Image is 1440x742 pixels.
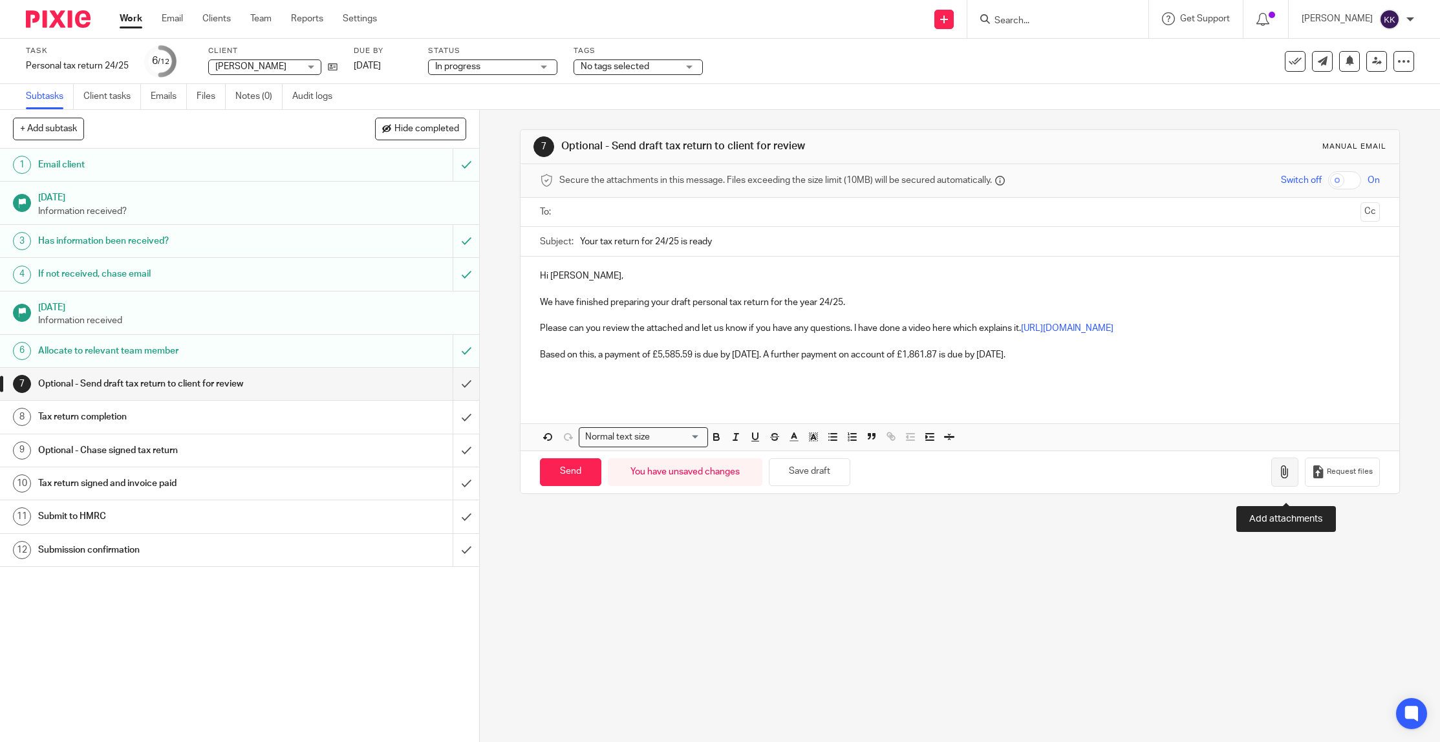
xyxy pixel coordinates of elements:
[38,205,467,218] p: Information received?
[561,140,987,153] h1: Optional - Send draft tax return to client for review
[151,84,187,109] a: Emails
[579,427,708,447] div: Search for option
[38,155,306,175] h1: Email client
[13,232,31,250] div: 3
[540,235,574,248] label: Subject:
[235,84,283,109] a: Notes (0)
[1305,458,1380,487] button: Request files
[993,16,1110,27] input: Search
[13,541,31,559] div: 12
[291,12,323,25] a: Reports
[1368,174,1380,187] span: On
[574,46,703,56] label: Tags
[540,270,1380,282] p: Hi [PERSON_NAME],
[26,59,129,72] div: Personal tax return 24/25
[540,296,1380,309] p: We have finished preparing your draft personal tax return for the year 24/25.
[26,10,91,28] img: Pixie
[38,341,306,361] h1: Allocate to relevant team member
[13,408,31,426] div: 8
[38,441,306,460] h1: Optional - Chase signed tax return
[533,136,554,157] div: 7
[162,12,183,25] a: Email
[13,507,31,525] div: 11
[38,188,467,204] h1: [DATE]
[38,314,467,327] p: Information received
[38,540,306,560] h1: Submission confirmation
[13,156,31,174] div: 1
[197,84,226,109] a: Files
[428,46,557,56] label: Status
[38,374,306,394] h1: Optional - Send draft tax return to client for review
[375,118,466,140] button: Hide completed
[435,62,480,71] span: In progress
[540,206,554,218] label: To:
[582,430,652,444] span: Normal text size
[38,231,306,251] h1: Has information been received?
[38,264,306,284] h1: If not received, chase email
[13,118,84,140] button: + Add subtask
[13,266,31,284] div: 4
[1302,12,1373,25] p: [PERSON_NAME]
[250,12,272,25] a: Team
[654,430,700,444] input: Search for option
[581,62,649,71] span: No tags selected
[13,342,31,360] div: 6
[38,298,467,314] h1: [DATE]
[354,61,381,70] span: [DATE]
[608,458,762,486] div: You have unsaved changes
[769,458,850,486] button: Save draft
[1021,324,1113,333] a: [URL][DOMAIN_NAME]
[1180,14,1230,23] span: Get Support
[354,46,412,56] label: Due by
[202,12,231,25] a: Clients
[1379,9,1400,30] img: svg%3E
[13,474,31,493] div: 10
[83,84,141,109] a: Client tasks
[559,174,992,187] span: Secure the attachments in this message. Files exceeding the size limit (10MB) will be secured aut...
[26,46,129,56] label: Task
[540,322,1380,335] p: Please can you review the attached and let us know if you have any questions. I have done a video...
[343,12,377,25] a: Settings
[26,84,74,109] a: Subtasks
[152,54,169,69] div: 6
[13,375,31,393] div: 7
[394,124,459,134] span: Hide completed
[540,458,601,486] input: Send
[540,348,1380,361] p: Based on this, a payment of £5,585.59 is due by [DATE]. A further payment on account of £1,861.87...
[13,441,31,460] div: 9
[1281,174,1322,187] span: Switch off
[38,407,306,427] h1: Tax return completion
[38,507,306,526] h1: Submit to HMRC
[1327,467,1373,477] span: Request files
[292,84,342,109] a: Audit logs
[158,58,169,65] small: /12
[1322,142,1386,152] div: Manual email
[1360,202,1380,222] button: Cc
[208,46,338,56] label: Client
[215,62,286,71] span: [PERSON_NAME]
[38,474,306,493] h1: Tax return signed and invoice paid
[120,12,142,25] a: Work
